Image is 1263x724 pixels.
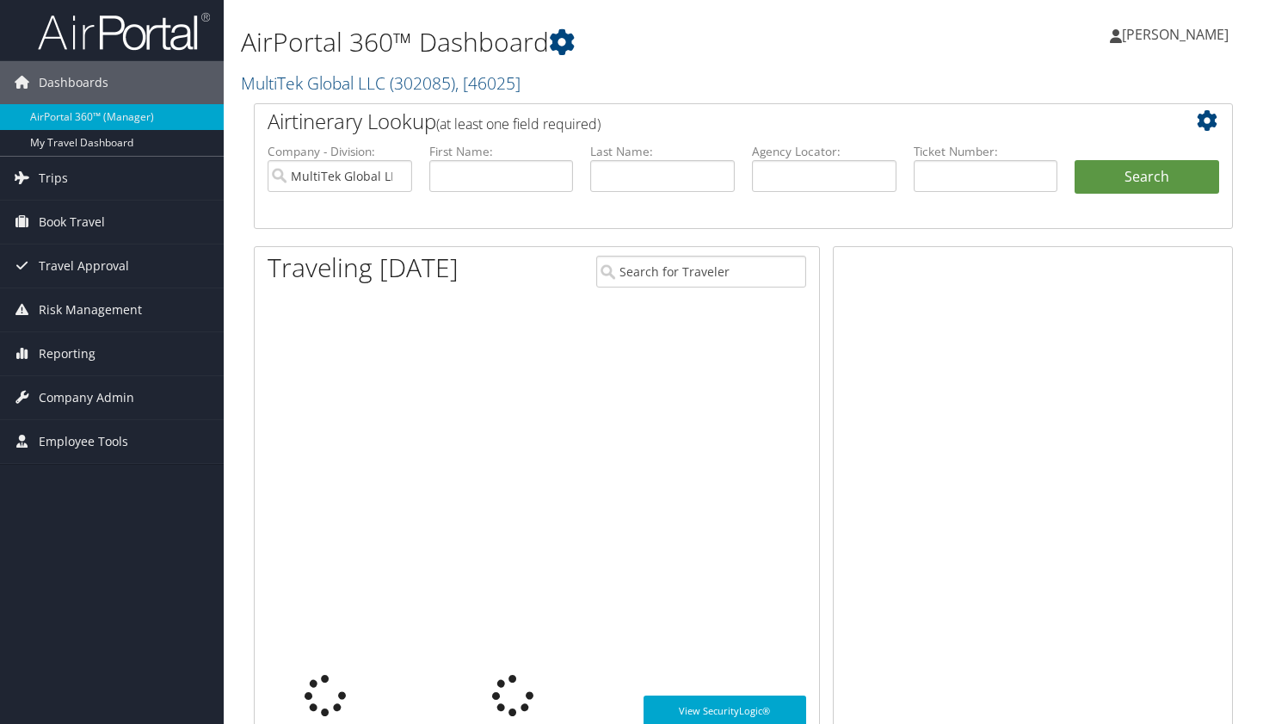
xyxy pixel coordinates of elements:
span: Book Travel [39,201,105,244]
span: Company Admin [39,376,134,419]
span: ( 302085 ) [390,71,455,95]
span: Dashboards [39,61,108,104]
span: (at least one field required) [436,114,601,133]
button: Search [1075,160,1219,195]
span: Trips [39,157,68,200]
label: Ticket Number: [914,143,1058,160]
label: First Name: [429,143,574,160]
span: Travel Approval [39,244,129,288]
a: MultiTek Global LLC [241,71,521,95]
input: Search for Traveler [596,256,805,288]
label: Last Name: [590,143,735,160]
h2: Airtinerary Lookup [268,107,1137,136]
label: Company - Division: [268,143,412,160]
span: Risk Management [39,288,142,331]
span: [PERSON_NAME] [1122,25,1229,44]
span: , [ 46025 ] [455,71,521,95]
img: airportal-logo.png [38,11,210,52]
h1: AirPortal 360™ Dashboard [241,24,911,60]
a: [PERSON_NAME] [1110,9,1246,60]
span: Reporting [39,332,95,375]
h1: Traveling [DATE] [268,250,459,286]
label: Agency Locator: [752,143,896,160]
span: Employee Tools [39,420,128,463]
